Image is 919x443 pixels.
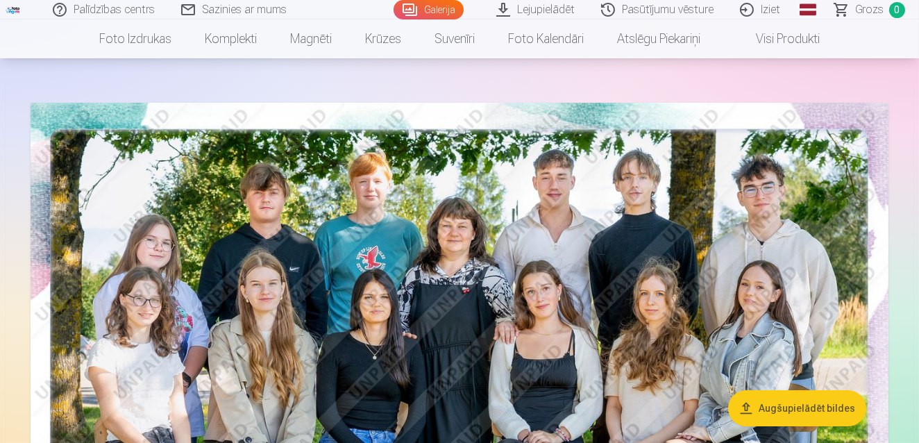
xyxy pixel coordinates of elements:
span: 0 [889,2,905,18]
span: Grozs [855,1,884,18]
a: Foto kalendāri [491,19,600,58]
a: Krūzes [348,19,418,58]
a: Atslēgu piekariņi [600,19,717,58]
a: Magnēti [273,19,348,58]
a: Suvenīri [418,19,491,58]
a: Visi produkti [717,19,836,58]
a: Foto izdrukas [83,19,188,58]
img: /fa1 [6,6,21,14]
button: Augšupielādēt bildes [728,390,866,426]
a: Komplekti [188,19,273,58]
